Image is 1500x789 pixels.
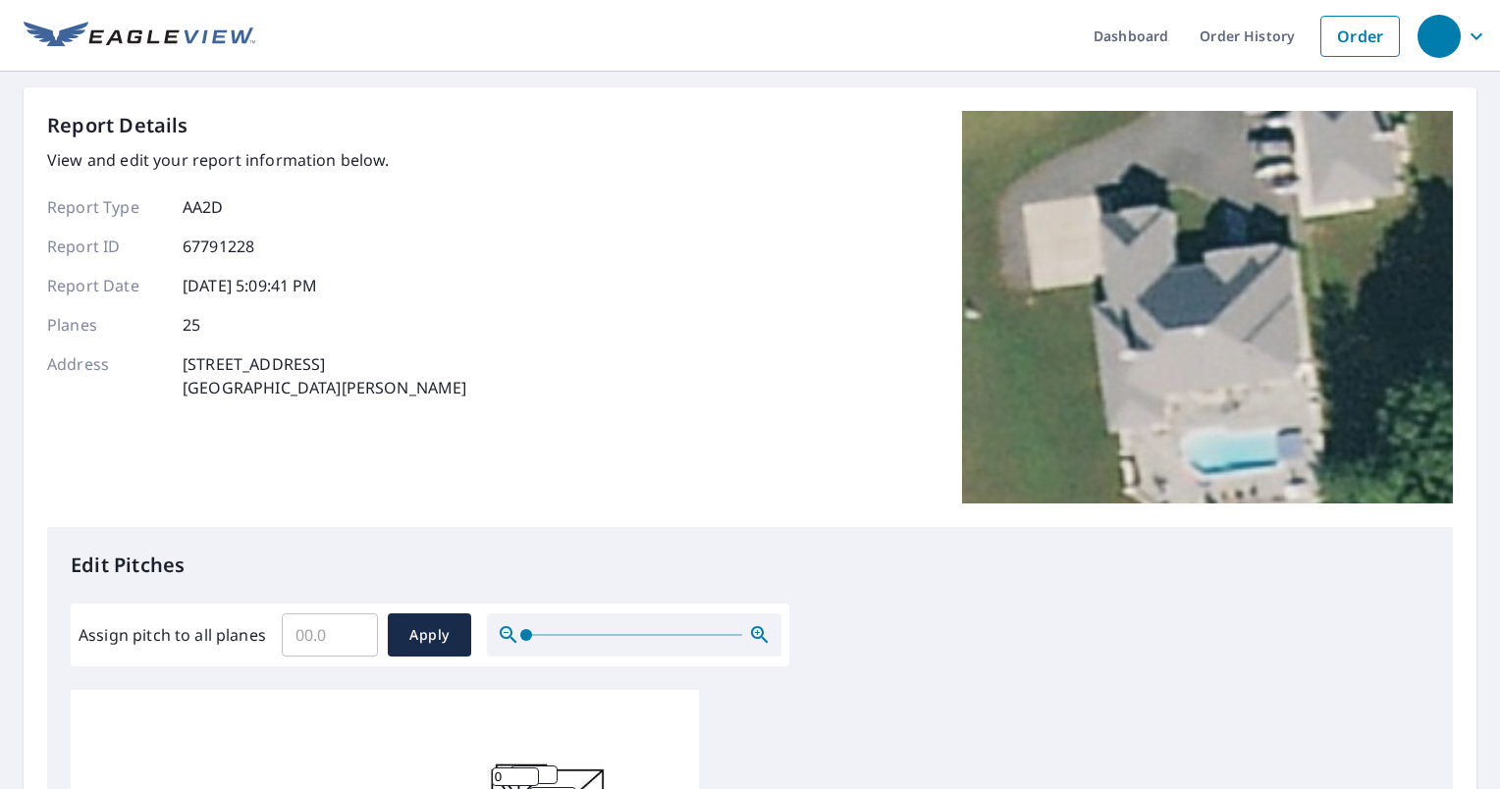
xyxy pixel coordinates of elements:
p: 67791228 [183,235,254,258]
p: Address [47,352,165,399]
p: [DATE] 5:09:41 PM [183,274,318,297]
p: 25 [183,313,200,337]
p: Report Details [47,111,188,140]
p: Report Date [47,274,165,297]
p: Planes [47,313,165,337]
p: Report Type [47,195,165,219]
p: View and edit your report information below. [47,148,467,172]
img: Top image [962,111,1453,503]
img: EV Logo [24,22,255,51]
p: Edit Pitches [71,551,1429,580]
button: Apply [388,613,471,657]
a: Order [1320,16,1400,57]
p: [STREET_ADDRESS] [GEOGRAPHIC_DATA][PERSON_NAME] [183,352,467,399]
span: Apply [403,623,455,648]
input: 00.0 [282,607,378,662]
p: AA2D [183,195,224,219]
label: Assign pitch to all planes [79,623,266,647]
p: Report ID [47,235,165,258]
